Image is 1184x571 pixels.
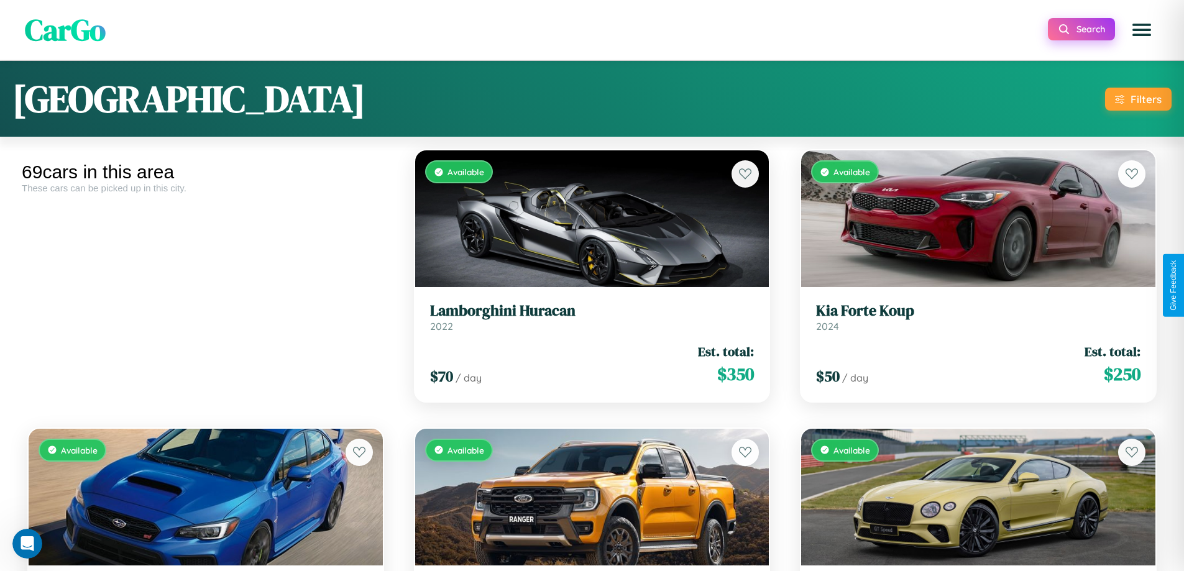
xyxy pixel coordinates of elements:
[1104,362,1140,386] span: $ 250
[833,445,870,455] span: Available
[698,342,754,360] span: Est. total:
[1124,12,1159,47] button: Open menu
[842,372,868,384] span: / day
[22,162,390,183] div: 69 cars in this area
[1169,260,1178,311] div: Give Feedback
[833,167,870,177] span: Available
[430,302,755,320] h3: Lamborghini Huracan
[456,372,482,384] span: / day
[430,320,453,332] span: 2022
[816,366,840,386] span: $ 50
[816,302,1140,332] a: Kia Forte Koup2024
[61,445,98,455] span: Available
[430,366,453,386] span: $ 70
[12,73,365,124] h1: [GEOGRAPHIC_DATA]
[447,167,484,177] span: Available
[816,320,839,332] span: 2024
[1048,18,1115,40] button: Search
[1105,88,1172,111] button: Filters
[1131,93,1162,106] div: Filters
[717,362,754,386] span: $ 350
[1076,24,1105,35] span: Search
[816,302,1140,320] h3: Kia Forte Koup
[447,445,484,455] span: Available
[1085,342,1140,360] span: Est. total:
[12,529,42,559] iframe: Intercom live chat
[22,183,390,193] div: These cars can be picked up in this city.
[430,302,755,332] a: Lamborghini Huracan2022
[25,9,106,50] span: CarGo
